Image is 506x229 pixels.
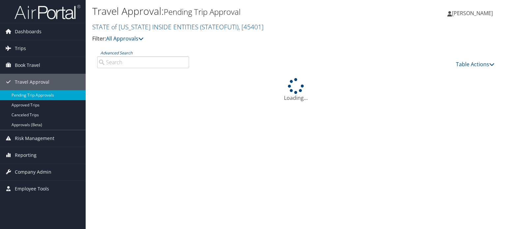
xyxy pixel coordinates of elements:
span: [PERSON_NAME] [452,10,493,17]
a: [PERSON_NAME] [447,3,499,23]
input: Advanced Search [97,56,189,68]
span: Travel Approval [15,74,49,90]
a: Table Actions [456,61,494,68]
span: Book Travel [15,57,40,73]
span: Dashboards [15,23,42,40]
span: Trips [15,40,26,57]
a: STATE of [US_STATE] INSIDE ENTITIES [92,22,264,31]
small: Pending Trip Approval [164,6,240,17]
span: Risk Management [15,130,54,147]
a: All Approvals [106,35,144,42]
span: , [ 45401 ] [239,22,264,31]
p: Filter: [92,35,364,43]
span: ( STATEOFUTI ) [200,22,239,31]
h1: Travel Approval: [92,4,364,18]
span: Employee Tools [15,181,49,197]
span: Reporting [15,147,37,163]
span: Company Admin [15,164,51,180]
a: Advanced Search [100,50,132,56]
div: Loading... [92,78,499,102]
img: airportal-logo.png [14,4,80,20]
